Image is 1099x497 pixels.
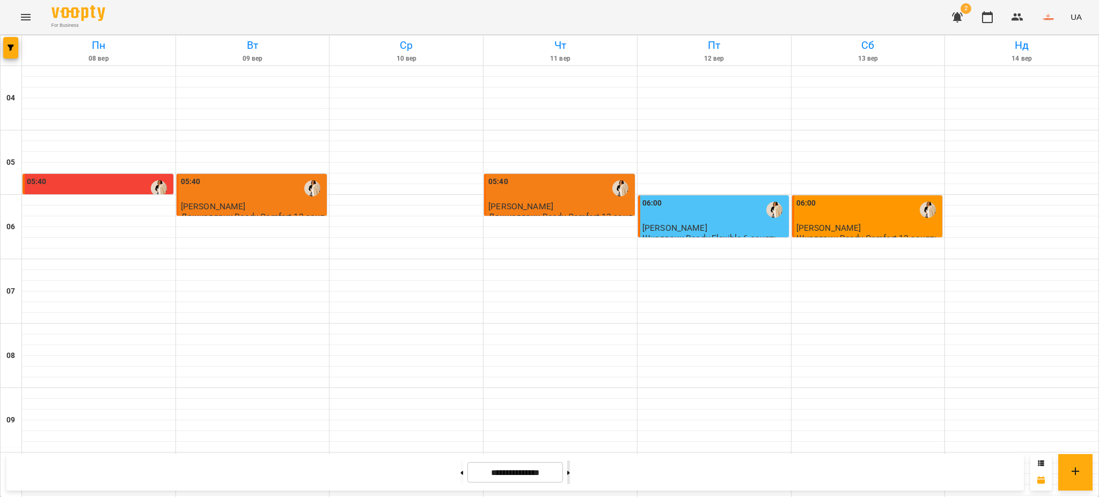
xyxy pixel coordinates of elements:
[304,180,320,196] img: Катя Долейко
[642,198,662,209] label: 06:00
[793,54,943,64] h6: 13 вер
[6,157,15,169] h6: 05
[24,54,174,64] h6: 08 вер
[178,37,328,54] h6: Вт
[796,233,940,243] p: Школярик Ready Comfort 12 занять
[13,4,39,30] button: Menu
[947,54,1097,64] h6: 14 вер
[766,202,782,218] img: Катя Долейко
[52,22,105,29] span: For Business
[52,5,105,21] img: Voopty Logo
[6,221,15,233] h6: 06
[947,37,1097,54] h6: Нд
[1041,10,1056,25] img: 86f377443daa486b3a215227427d088a.png
[6,414,15,426] h6: 09
[1066,7,1086,27] button: UA
[796,198,816,209] label: 06:00
[488,212,633,231] p: Дошколярик Ready Comfort 12 занять
[181,176,201,188] label: 05:40
[181,212,325,231] p: Дошколярик Ready Comfort 12 занять
[6,286,15,297] h6: 07
[488,176,508,188] label: 05:40
[6,350,15,362] h6: 08
[331,37,481,54] h6: Ср
[331,54,481,64] h6: 10 вер
[488,201,553,211] span: [PERSON_NAME]
[485,54,635,64] h6: 11 вер
[24,37,174,54] h6: Пн
[27,176,47,188] label: 05:40
[181,201,246,211] span: [PERSON_NAME]
[1071,11,1082,23] span: UA
[961,3,971,14] span: 2
[642,233,779,243] p: Школярик Ready Flexible 6 занять
[6,92,15,104] h6: 04
[639,37,789,54] h6: Пт
[612,180,628,196] img: Катя Долейко
[796,223,861,233] span: [PERSON_NAME]
[793,37,943,54] h6: Сб
[639,54,789,64] h6: 12 вер
[642,223,707,233] span: [PERSON_NAME]
[178,54,328,64] h6: 09 вер
[920,202,936,218] img: Катя Долейко
[151,180,167,196] img: Катя Долейко
[485,37,635,54] h6: Чт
